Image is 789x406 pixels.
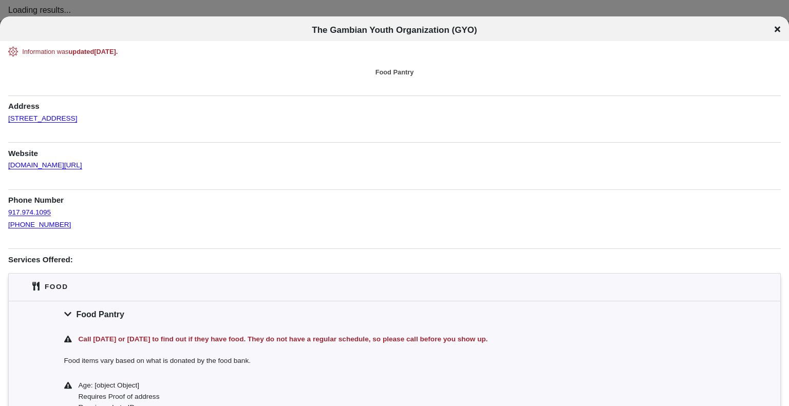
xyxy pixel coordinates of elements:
h1: Address [8,95,781,112]
span: updated [DATE] . [69,48,118,55]
h1: Website [8,142,781,159]
div: Call [DATE] or [DATE] to find out if they have food. They do not have a regular schedule, so plea... [77,334,725,345]
a: [PHONE_NUMBER] [8,212,71,229]
div: Food items vary based on what is donated by the food bank. [9,350,780,375]
h1: Phone Number [8,189,781,206]
div: Requires Proof of address [79,391,725,402]
div: Age: [object Object] [79,380,725,391]
h1: Services Offered: [8,248,781,265]
a: [STREET_ADDRESS] [8,106,77,123]
a: 917.974.1095 [8,200,51,217]
div: Information was [22,47,767,56]
div: Food [45,281,68,292]
div: Food Pantry [8,67,781,77]
a: [DOMAIN_NAME][URL] [8,153,82,169]
span: The Gambian Youth Organization (GYO) [312,25,477,35]
div: Food Pantry [9,301,780,328]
